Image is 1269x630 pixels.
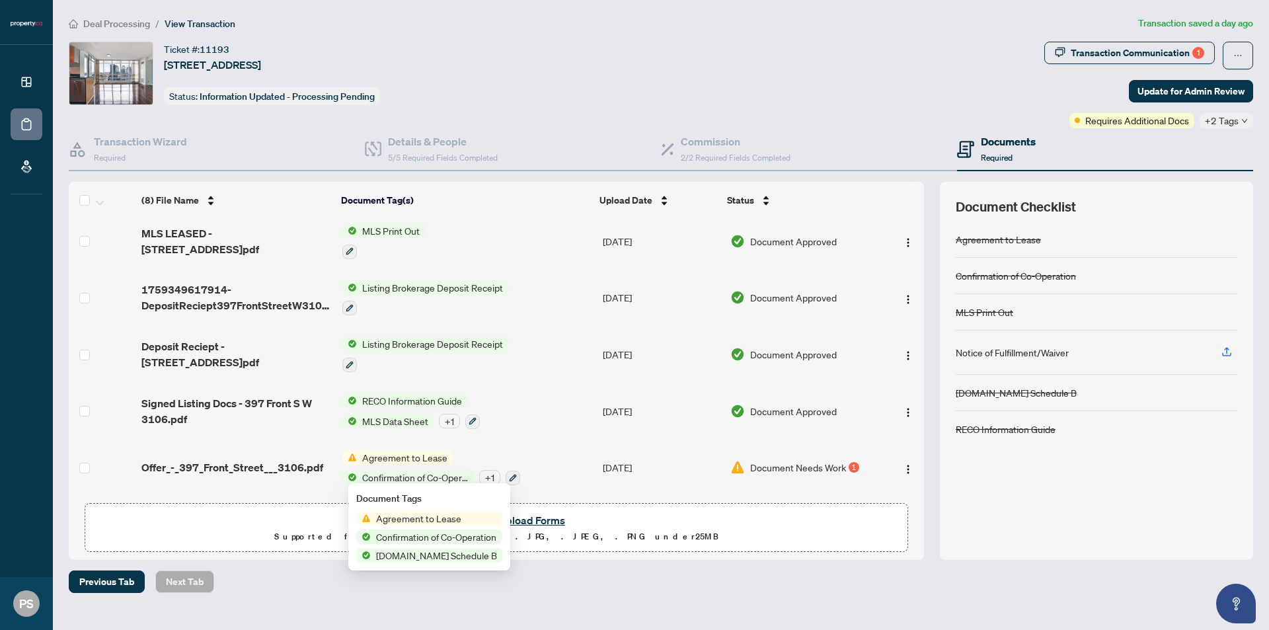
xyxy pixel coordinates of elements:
[141,395,332,427] span: Signed Listing Docs - 397 Front S W 3106.pdf
[342,280,357,295] img: Status Icon
[141,193,199,208] span: (8) File Name
[342,223,357,238] img: Status Icon
[903,294,913,305] img: Logo
[141,459,323,475] span: Offer_-_397_Front_Street___3106.pdf
[1205,113,1239,128] span: +2 Tags
[342,450,520,486] button: Status IconAgreement to LeaseStatus IconConfirmation of Co-Operation+1
[750,290,837,305] span: Document Approved
[903,407,913,418] img: Logo
[69,571,145,593] button: Previous Tab
[165,18,235,30] span: View Transaction
[356,491,502,506] div: Document Tags
[94,134,187,149] h4: Transaction Wizard
[164,42,229,57] div: Ticket #:
[727,193,754,208] span: Status
[903,350,913,361] img: Logo
[750,404,837,418] span: Document Approved
[164,87,380,105] div: Status:
[371,511,467,526] span: Agreement to Lease
[956,345,1069,360] div: Notice of Fulfillment/Waiver
[356,511,371,526] img: Status Icon
[1071,42,1204,63] div: Transaction Communication
[342,336,508,372] button: Status IconListing Brokerage Deposit Receipt
[357,450,453,465] span: Agreement to Lease
[750,347,837,362] span: Document Approved
[85,504,907,553] span: Drag & Drop orUpload FormsSupported files include .PDF, .JPG, .JPEG, .PNG under25MB
[371,530,502,544] span: Confirmation of Co-Operation
[750,460,846,475] span: Document Needs Work
[1044,42,1215,64] button: Transaction Communication1
[1241,118,1248,124] span: down
[730,234,745,249] img: Document Status
[356,530,371,544] img: Status Icon
[956,198,1076,216] span: Document Checklist
[69,19,78,28] span: home
[141,338,332,370] span: Deposit Reciept - [STREET_ADDRESS]pdf
[597,326,725,383] td: [DATE]
[155,16,159,31] li: /
[356,548,371,563] img: Status Icon
[981,153,1013,163] span: Required
[79,571,134,592] span: Previous Tab
[898,344,919,365] button: Logo
[898,287,919,308] button: Logo
[357,470,474,485] span: Confirmation of Co-Operation
[730,290,745,305] img: Document Status
[342,280,508,316] button: Status IconListing Brokerage Deposit Receipt
[903,464,913,475] img: Logo
[155,571,214,593] button: Next Tab
[200,44,229,56] span: 11193
[956,385,1077,400] div: [DOMAIN_NAME] Schedule B
[1192,47,1204,59] div: 1
[956,305,1013,319] div: MLS Print Out
[1216,584,1256,623] button: Open asap
[903,237,913,248] img: Logo
[342,223,425,259] button: Status IconMLS Print Out
[342,393,357,408] img: Status Icon
[1137,81,1245,102] span: Update for Admin Review
[597,440,725,496] td: [DATE]
[730,404,745,418] img: Document Status
[722,182,876,219] th: Status
[439,414,460,428] div: + 1
[1129,80,1253,102] button: Update for Admin Review
[898,401,919,422] button: Logo
[336,182,594,219] th: Document Tag(s)
[141,225,332,257] span: MLS LEASED - [STREET_ADDRESS]pdf
[388,134,498,149] h4: Details & People
[94,153,126,163] span: Required
[981,134,1036,149] h4: Documents
[342,470,357,485] img: Status Icon
[342,450,357,465] img: Status Icon
[956,232,1041,247] div: Agreement to Lease
[342,336,357,351] img: Status Icon
[19,594,34,613] span: PS
[136,182,336,219] th: (8) File Name
[956,422,1056,436] div: RECO Information Guide
[69,42,153,104] img: IMG-C12387831_1.jpg
[956,268,1076,283] div: Confirmation of Co-Operation
[898,457,919,478] button: Logo
[357,280,508,295] span: Listing Brokerage Deposit Receipt
[681,134,790,149] h4: Commission
[1085,113,1189,128] span: Requires Additional Docs
[342,414,357,428] img: Status Icon
[1233,51,1243,60] span: ellipsis
[479,470,500,485] div: + 1
[371,548,502,563] span: [DOMAIN_NAME] Schedule B
[200,91,375,102] span: Information Updated - Processing Pending
[597,383,725,440] td: [DATE]
[730,460,745,475] img: Document Status
[750,234,837,249] span: Document Approved
[11,20,42,28] img: logo
[1138,16,1253,31] article: Transaction saved a day ago
[594,182,722,219] th: Upload Date
[681,153,790,163] span: 2/2 Required Fields Completed
[141,282,332,313] span: 1759349617914-DepositReciept397FrontStreetW3106.pdf
[357,336,508,351] span: Listing Brokerage Deposit Receipt
[93,529,900,545] p: Supported files include .PDF, .JPG, .JPEG, .PNG under 25 MB
[849,462,859,473] div: 1
[597,213,725,270] td: [DATE]
[597,270,725,327] td: [DATE]
[164,57,261,73] span: [STREET_ADDRESS]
